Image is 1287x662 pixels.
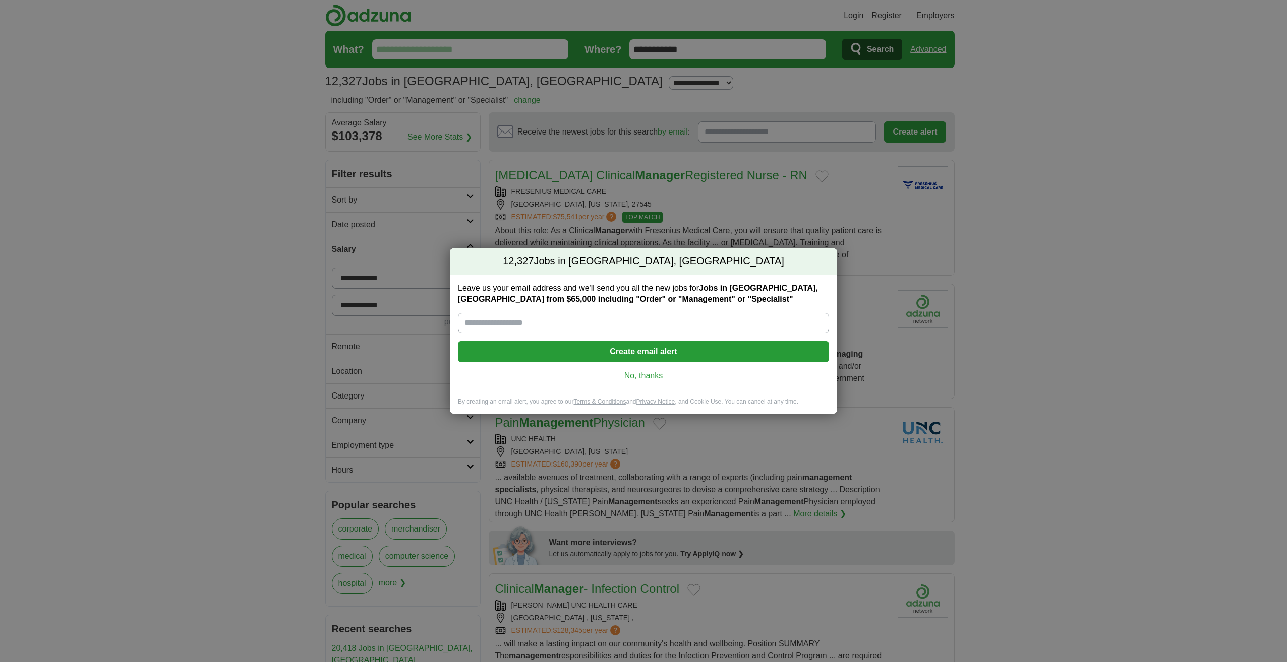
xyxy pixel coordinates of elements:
strong: Jobs in [GEOGRAPHIC_DATA], [GEOGRAPHIC_DATA] from $65,000 including "Order" or "Management" or "S... [458,284,818,303]
span: 12,327 [503,254,534,269]
a: Terms & Conditions [573,398,626,405]
a: Privacy Notice [636,398,675,405]
div: By creating an email alert, you agree to our and , and Cookie Use. You can cancel at any time. [450,398,837,414]
h2: Jobs in [GEOGRAPHIC_DATA], [GEOGRAPHIC_DATA] [450,248,837,275]
button: Create email alert [458,341,829,362]
label: Leave us your email address and we'll send you all the new jobs for [458,283,829,305]
a: No, thanks [466,370,821,381]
